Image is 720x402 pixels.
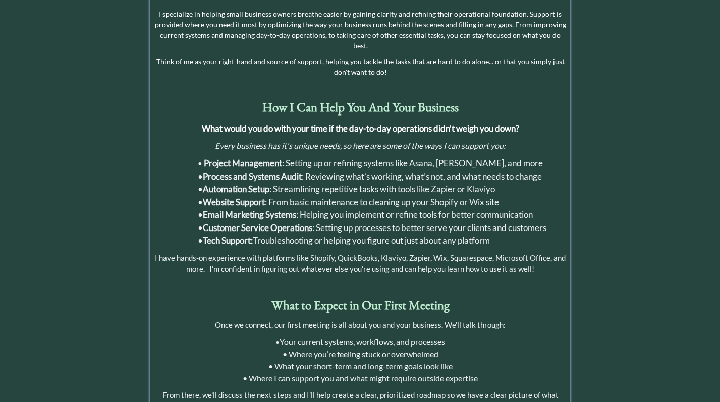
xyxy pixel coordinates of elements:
span: : Setting up or refining systems like Asana, [PERSON_NAME], and more [204,158,543,168]
span: • [275,338,445,347]
span: • : From basic maintenance to cleaning up your Shopify or Wix site [198,197,499,207]
span: • [198,159,543,168]
span: Your current systems, workflows, and processes [280,337,445,347]
strong: How I Can Help You And Your Business [262,99,459,115]
strong: Email Marketing Systems [203,209,296,220]
span: • What your short-term and long-term goals look like [268,361,453,371]
span: • Where I can support you and what might require outside expertise [243,373,478,383]
strong: Automation Setup [203,184,269,194]
strong: What would you do with your time if the day-to-day operations didn’t weigh you down? [202,123,519,134]
span: • : Helping you implement or refine tools for better communication [198,209,533,220]
span: Every business has it's unique needs, so here are some of the ways I can support you: [215,141,506,150]
span: • : Setting up processes to better serve your clients and customers [198,222,546,233]
span: • Where you’re feeling stuck or overwhelmed [283,349,438,359]
span: • : Reviewing what’s working, what’s not, and what needs to change [198,171,542,182]
p: Think of me as your right-hand and source of support, helping you tackle the tasks that are hard ... [152,56,568,77]
span: • Troubleshooting or helping you figure out just about any platform [198,235,490,246]
span: • : Streamlining repetitive tasks with tools like Zapier or Klaviyo [198,184,495,194]
strong: Project Management [204,158,282,168]
strong: Website Support [203,197,265,207]
span: I have hands-on experience with platforms like Shopify, QuickBooks, Klaviyo, Zapier, Wix, Squares... [155,253,566,274]
p: I specialize in helping small business owners breathe easier by gaining clarity and refining thei... [152,9,568,51]
strong: Tech Support: [203,235,253,246]
strong: What to Expect in Our First Meeting [271,297,450,313]
strong: Process and Systems Audit [203,171,302,182]
strong: Customer Service Operations [203,222,312,233]
span: Once we connect, our first meeting is all about you and your business. We’ll talk through: [215,320,506,329]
